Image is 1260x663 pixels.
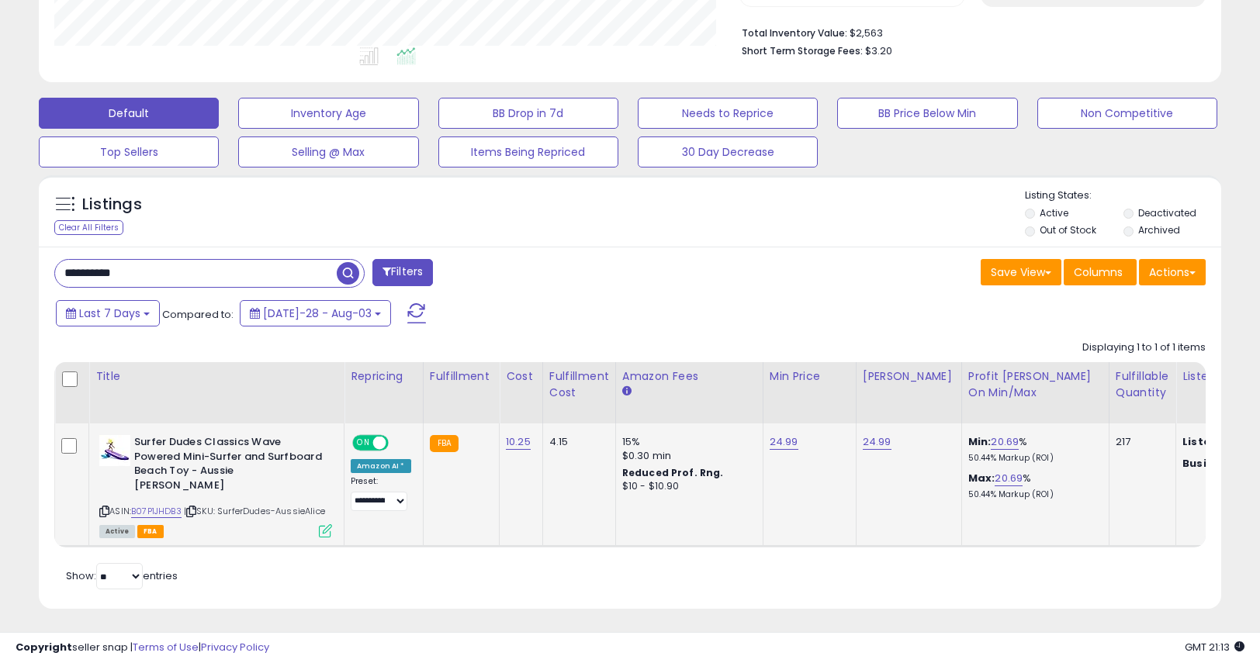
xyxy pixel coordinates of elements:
[99,435,130,466] img: 31aMLgKvgiS._SL40_.jpg
[95,368,337,385] div: Title
[638,136,818,167] button: 30 Day Decrease
[372,259,433,286] button: Filters
[351,476,411,511] div: Preset:
[99,525,135,538] span: All listings currently available for purchase on Amazon
[1138,206,1196,219] label: Deactivated
[638,98,818,129] button: Needs to Reprice
[622,385,632,399] small: Amazon Fees.
[386,437,411,450] span: OFF
[1116,435,1164,449] div: 217
[622,435,751,449] div: 15%
[506,434,531,450] a: 10.25
[968,434,992,449] b: Min:
[1074,264,1123,280] span: Columns
[66,568,178,583] span: Show: entries
[351,368,417,385] div: Repricing
[622,466,724,479] b: Reduced Prof. Rng.
[961,362,1109,423] th: The percentage added to the cost of goods (COGS) that forms the calculator for Min & Max prices.
[968,471,1097,500] div: %
[263,306,372,321] span: [DATE]-28 - Aug-03
[16,640,72,654] strong: Copyright
[137,525,164,538] span: FBA
[201,640,269,654] a: Privacy Policy
[184,505,325,517] span: | SKU: SurferDudes-AussieAlice
[1040,223,1096,237] label: Out of Stock
[622,368,756,385] div: Amazon Fees
[506,368,536,385] div: Cost
[742,22,1194,41] li: $2,563
[39,136,219,167] button: Top Sellers
[1116,368,1169,401] div: Fulfillable Quantity
[968,453,1097,464] p: 50.44% Markup (ROI)
[742,44,863,57] b: Short Term Storage Fees:
[1182,434,1253,449] b: Listed Price:
[99,435,332,536] div: ASIN:
[770,434,798,450] a: 24.99
[991,434,1019,450] a: 20.69
[549,435,604,449] div: 4.15
[549,368,609,401] div: Fulfillment Cost
[770,368,850,385] div: Min Price
[238,136,418,167] button: Selling @ Max
[438,98,618,129] button: BB Drop in 7d
[430,368,493,385] div: Fulfillment
[82,194,142,216] h5: Listings
[134,435,323,496] b: Surfer Dudes Classics Wave Powered Mini-Surfer and Surfboard Beach Toy - Aussie [PERSON_NAME]
[351,459,411,473] div: Amazon AI *
[1025,188,1221,203] p: Listing States:
[354,437,373,450] span: ON
[56,300,160,326] button: Last 7 Days
[54,220,123,235] div: Clear All Filters
[1040,206,1068,219] label: Active
[131,505,182,518] a: B07P1JHDB3
[863,368,955,385] div: [PERSON_NAME]
[837,98,1017,129] button: BB Price Below Min
[162,307,234,322] span: Compared to:
[622,480,751,493] div: $10 - $10.90
[1138,223,1180,237] label: Archived
[981,259,1061,285] button: Save View
[995,471,1023,486] a: 20.69
[968,489,1097,500] p: 50.44% Markup (ROI)
[438,136,618,167] button: Items Being Repriced
[742,26,847,40] b: Total Inventory Value:
[238,98,418,129] button: Inventory Age
[430,435,459,452] small: FBA
[1037,98,1217,129] button: Non Competitive
[968,368,1102,401] div: Profit [PERSON_NAME] on Min/Max
[968,435,1097,464] div: %
[1064,259,1137,285] button: Columns
[39,98,219,129] button: Default
[863,434,891,450] a: 24.99
[133,640,199,654] a: Terms of Use
[79,306,140,321] span: Last 7 Days
[1082,340,1206,355] div: Displaying 1 to 1 of 1 items
[16,641,269,655] div: seller snap | |
[968,471,995,485] b: Max:
[622,449,751,463] div: $0.30 min
[1185,640,1244,654] span: 2025-08-11 21:13 GMT
[865,43,892,58] span: $3.20
[240,300,391,326] button: [DATE]-28 - Aug-03
[1139,259,1206,285] button: Actions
